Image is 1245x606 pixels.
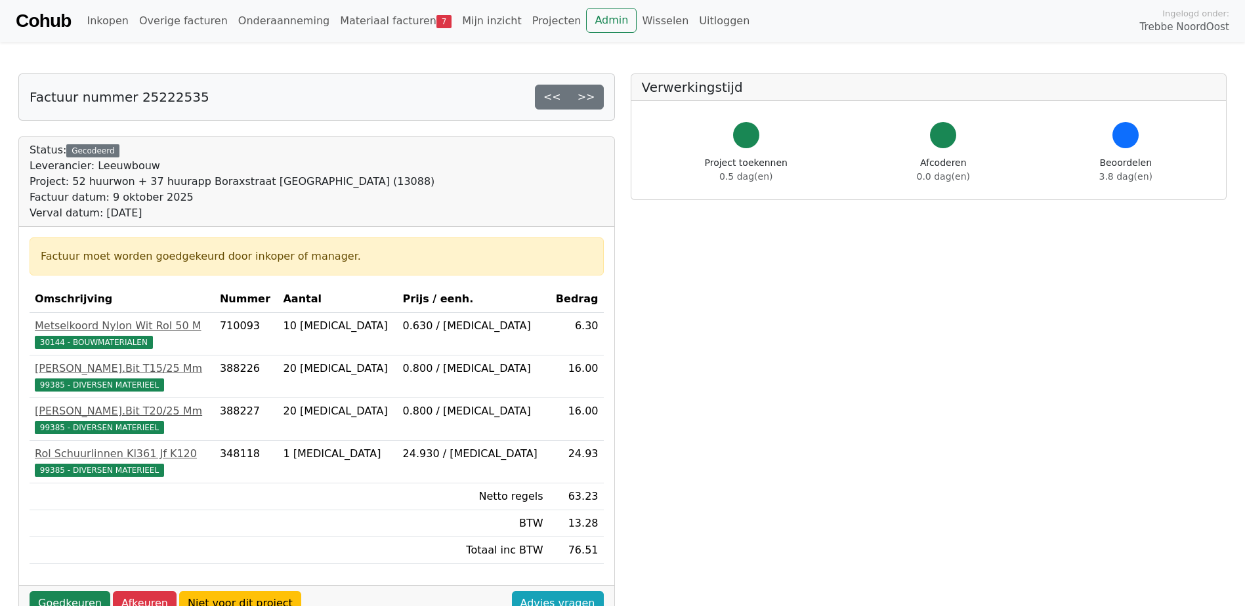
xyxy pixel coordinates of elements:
div: Afcoderen [917,156,970,184]
a: [PERSON_NAME].Bit T20/25 Mm99385 - DIVERSEN MATERIEEL [35,403,209,435]
td: BTW [398,510,549,537]
div: 20 [MEDICAL_DATA] [283,361,392,376]
div: Factuur moet worden goedgekeurd door inkoper of manager. [41,249,593,264]
div: [PERSON_NAME].Bit T20/25 Mm [35,403,209,419]
a: Materiaal facturen7 [335,8,457,34]
div: 24.930 / [MEDICAL_DATA] [403,446,543,462]
th: Bedrag [549,286,604,313]
div: Metselkoord Nylon Wit Rol 50 M [35,318,209,334]
a: Uitloggen [694,8,755,34]
div: Factuur datum: 9 oktober 2025 [30,190,434,205]
div: Project toekennen [705,156,788,184]
a: Wisselen [637,8,694,34]
th: Omschrijving [30,286,215,313]
div: Project: 52 huurwon + 37 huurapp Boraxstraat [GEOGRAPHIC_DATA] (13088) [30,174,434,190]
div: Leverancier: Leeuwbouw [30,158,434,174]
a: << [535,85,570,110]
a: Rol Schuurlinnen Kl361 Jf K12099385 - DIVERSEN MATERIEEL [35,446,209,477]
a: Overige facturen [134,8,233,34]
a: Onderaanneming [233,8,335,34]
div: Rol Schuurlinnen Kl361 Jf K120 [35,446,209,462]
td: 76.51 [549,537,604,564]
td: 24.93 [549,441,604,483]
td: 13.28 [549,510,604,537]
span: 99385 - DIVERSEN MATERIEEL [35,421,164,434]
td: 710093 [215,313,278,355]
div: Beoordelen [1099,156,1152,184]
h5: Factuur nummer 25222535 [30,89,209,105]
div: Gecodeerd [66,144,119,157]
div: 20 [MEDICAL_DATA] [283,403,392,419]
td: Totaal inc BTW [398,537,549,564]
span: Trebbe NoordOost [1140,20,1229,35]
div: 10 [MEDICAL_DATA] [283,318,392,334]
div: Verval datum: [DATE] [30,205,434,221]
a: Projecten [527,8,587,34]
td: 16.00 [549,355,604,398]
a: Inkopen [81,8,133,34]
div: [PERSON_NAME].Bit T15/25 Mm [35,361,209,376]
span: 0.0 dag(en) [917,171,970,182]
td: Netto regels [398,483,549,510]
span: 3.8 dag(en) [1099,171,1152,182]
h5: Verwerkingstijd [642,79,1216,95]
a: [PERSON_NAME].Bit T15/25 Mm99385 - DIVERSEN MATERIEEL [35,361,209,392]
a: Mijn inzicht [457,8,527,34]
div: Status: [30,142,434,221]
td: 388227 [215,398,278,441]
a: Metselkoord Nylon Wit Rol 50 M30144 - BOUWMATERIALEN [35,318,209,350]
div: 0.800 / [MEDICAL_DATA] [403,403,543,419]
a: Admin [586,8,637,33]
span: Ingelogd onder: [1162,7,1229,20]
a: >> [569,85,604,110]
th: Nummer [215,286,278,313]
div: 0.800 / [MEDICAL_DATA] [403,361,543,376]
span: 0.5 dag(en) [719,171,772,182]
div: 1 [MEDICAL_DATA] [283,446,392,462]
td: 16.00 [549,398,604,441]
th: Aantal [278,286,397,313]
span: 30144 - BOUWMATERIALEN [35,336,153,349]
div: 0.630 / [MEDICAL_DATA] [403,318,543,334]
a: Cohub [16,5,71,37]
td: 348118 [215,441,278,483]
td: 388226 [215,355,278,398]
th: Prijs / eenh. [398,286,549,313]
td: 6.30 [549,313,604,355]
span: 7 [436,15,452,28]
span: 99385 - DIVERSEN MATERIEEL [35,464,164,477]
td: 63.23 [549,483,604,510]
span: 99385 - DIVERSEN MATERIEEL [35,378,164,392]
